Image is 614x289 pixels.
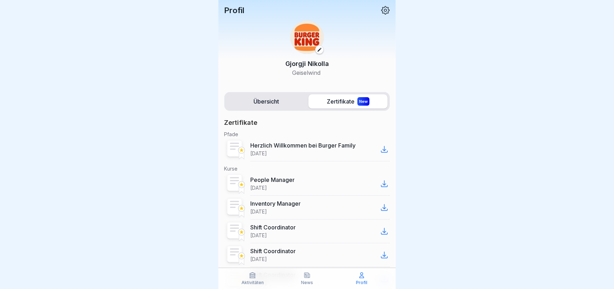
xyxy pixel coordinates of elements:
[224,118,257,127] p: Zertifikate
[285,59,329,68] p: Gjorgji Nikolla
[250,232,267,239] p: [DATE]
[224,6,244,15] p: Profil
[290,21,324,54] img: w2f18lwxr3adf3talrpwf6id.png
[227,94,306,109] label: Übersicht
[250,248,296,255] p: Shift Coordinator
[250,209,267,215] p: [DATE]
[308,94,387,109] label: Zertifikate
[250,224,296,231] p: Shift Coordinator
[250,185,267,191] p: [DATE]
[250,142,356,149] p: Herzlich Willkommen bei Burger Family
[224,166,390,172] p: Kurse
[357,97,369,106] div: New
[356,280,367,285] p: Profil
[250,256,267,262] p: [DATE]
[224,131,390,138] p: Pfade
[250,150,267,157] p: [DATE]
[250,176,295,183] p: People Manager
[241,280,264,285] p: Aktivitäten
[250,200,301,207] p: Inventory Manager
[285,68,329,77] p: Geiselwind
[301,280,313,285] p: News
